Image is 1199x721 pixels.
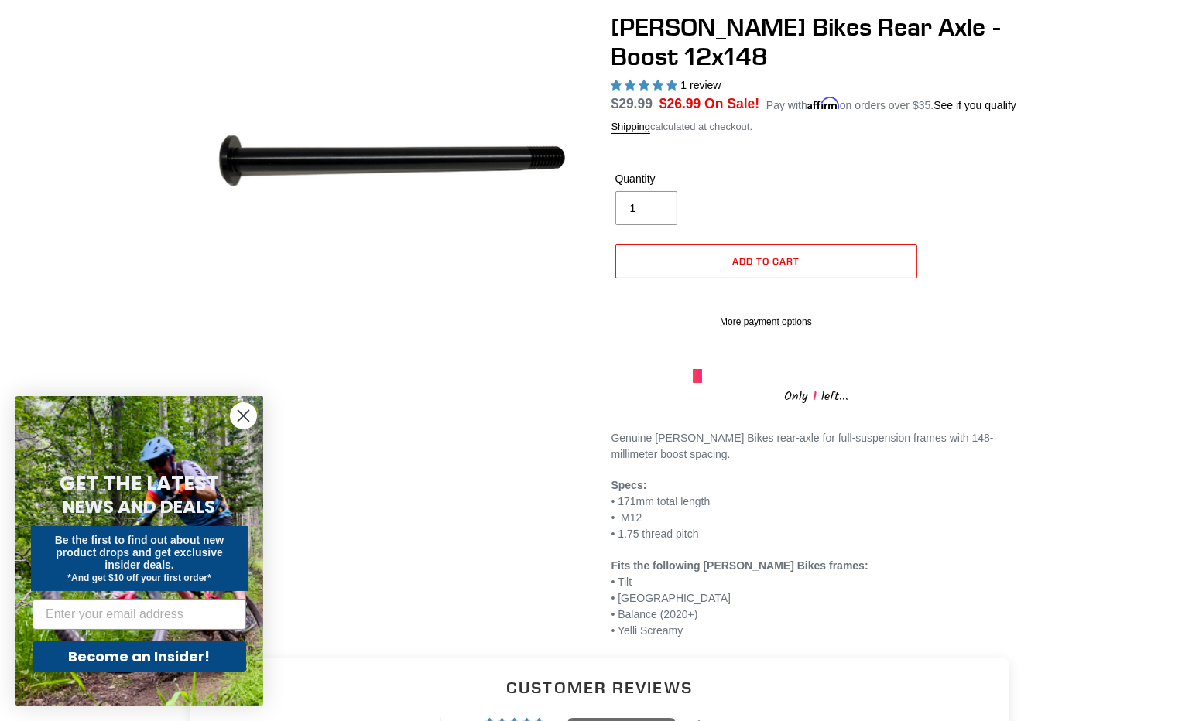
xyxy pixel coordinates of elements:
[63,494,216,519] span: NEWS AND DEALS
[60,470,219,497] span: GET THE LATEST
[615,315,917,329] a: More payment options
[55,534,224,571] span: Be the first to find out about new product drops and get exclusive insider deals.
[766,94,1016,114] p: Pay with on orders over $35.
[33,599,246,630] input: Enter your email address
[611,79,681,91] span: 5.00 stars
[611,430,1022,463] p: Genuine [PERSON_NAME] Bikes rear-axle for full-suspension frames with 148-millimeter boost spacing.
[611,477,1022,542] p: • 171mm total length • M12 • 1.75 thread pitch
[611,121,651,134] a: Shipping
[704,94,759,114] span: On Sale!
[67,572,211,583] span: *And get $10 off your first order*
[611,559,868,572] strong: Fits the following [PERSON_NAME] Bikes frames:
[680,79,721,91] span: 1 review
[611,119,1022,135] div: calculated at checkout.
[611,558,1022,639] p: • Tilt • [GEOGRAPHIC_DATA] • Balance (2020+) • Yelli Screamy
[693,383,940,407] div: Only left...
[659,96,701,111] span: $26.99
[934,99,1016,111] a: See if you qualify - Learn more about Affirm Financing (opens in modal)
[230,402,257,429] button: Close dialog
[203,676,997,699] h2: Customer Reviews
[615,244,917,278] button: Add to cart
[611,479,647,491] strong: Specs:
[732,255,800,267] span: Add to cart
[808,387,821,406] span: 1
[33,641,246,672] button: Become an Insider!
[611,96,653,111] s: $29.99
[615,171,762,187] label: Quantity
[807,97,840,110] span: Affirm
[611,12,1022,72] h1: [PERSON_NAME] Bikes Rear Axle - Boost 12x148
